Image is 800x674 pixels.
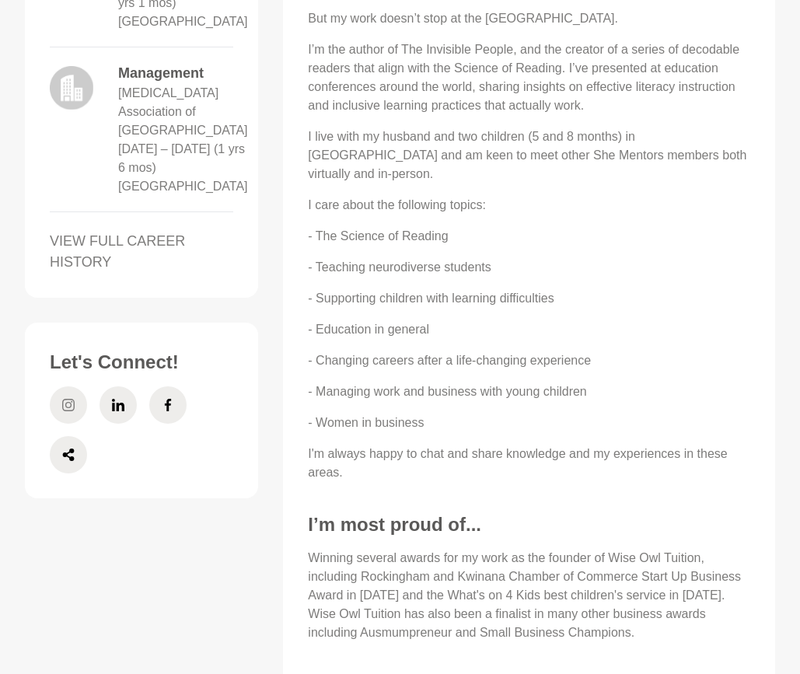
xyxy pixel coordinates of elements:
p: - Supporting children with learning difficulties [308,289,750,308]
p: I care about the following topics: [308,196,750,215]
p: Winning several awards for my work as the founder of Wise Owl Tuition, including Rockingham and K... [308,549,750,642]
h3: Let's Connect! [50,351,233,374]
dd: [MEDICAL_DATA] Association of [GEOGRAPHIC_DATA] [118,84,248,140]
h3: I’m most proud of... [308,513,750,536]
a: VIEW FULL CAREER HISTORY [50,231,233,273]
a: Facebook [149,386,187,424]
p: - Teaching neurodiverse students [308,258,750,277]
time: [DATE] – [DATE] (1 yrs 6 mos) [118,142,245,174]
p: - Changing careers after a life-changing experience [308,351,750,370]
p: I'm always happy to chat and share knowledge and my experiences in these areas. [308,445,750,482]
p: I’m the author of The Invisible People, and the creator of a series of decodable readers that ali... [308,40,750,115]
p: - Education in general [308,320,750,339]
dd: [GEOGRAPHIC_DATA] [118,177,248,196]
p: - Women in business [308,414,750,432]
p: But my work doesn’t stop at the [GEOGRAPHIC_DATA]. [308,9,750,28]
a: Instagram [50,386,87,424]
p: - The Science of Reading [308,227,750,246]
dd: Management [118,63,248,84]
p: I live with my husband and two children (5 and 8 months) in [GEOGRAPHIC_DATA] and am keen to meet... [308,127,750,183]
p: - Managing work and business with young children [308,382,750,401]
a: Share [50,436,87,473]
img: logo [50,66,93,110]
dd: January 2014 – July 2015 (1 yrs 6 mos) [118,140,248,177]
dd: [GEOGRAPHIC_DATA] [118,12,248,31]
a: LinkedIn [100,386,137,424]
